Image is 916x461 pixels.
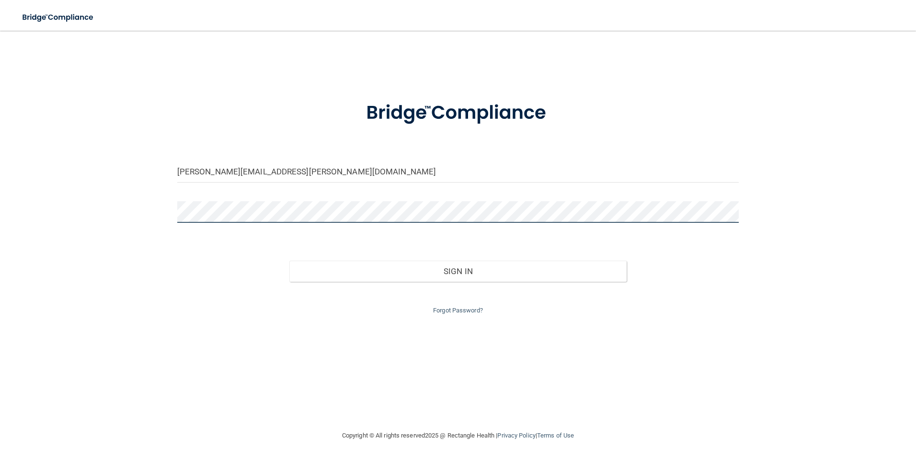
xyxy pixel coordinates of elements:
[283,420,633,451] div: Copyright © All rights reserved 2025 @ Rectangle Health | |
[497,432,535,439] a: Privacy Policy
[14,8,103,27] img: bridge_compliance_login_screen.278c3ca4.svg
[346,88,570,138] img: bridge_compliance_login_screen.278c3ca4.svg
[289,261,627,282] button: Sign In
[433,307,483,314] a: Forgot Password?
[177,161,739,183] input: Email
[537,432,574,439] a: Terms of Use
